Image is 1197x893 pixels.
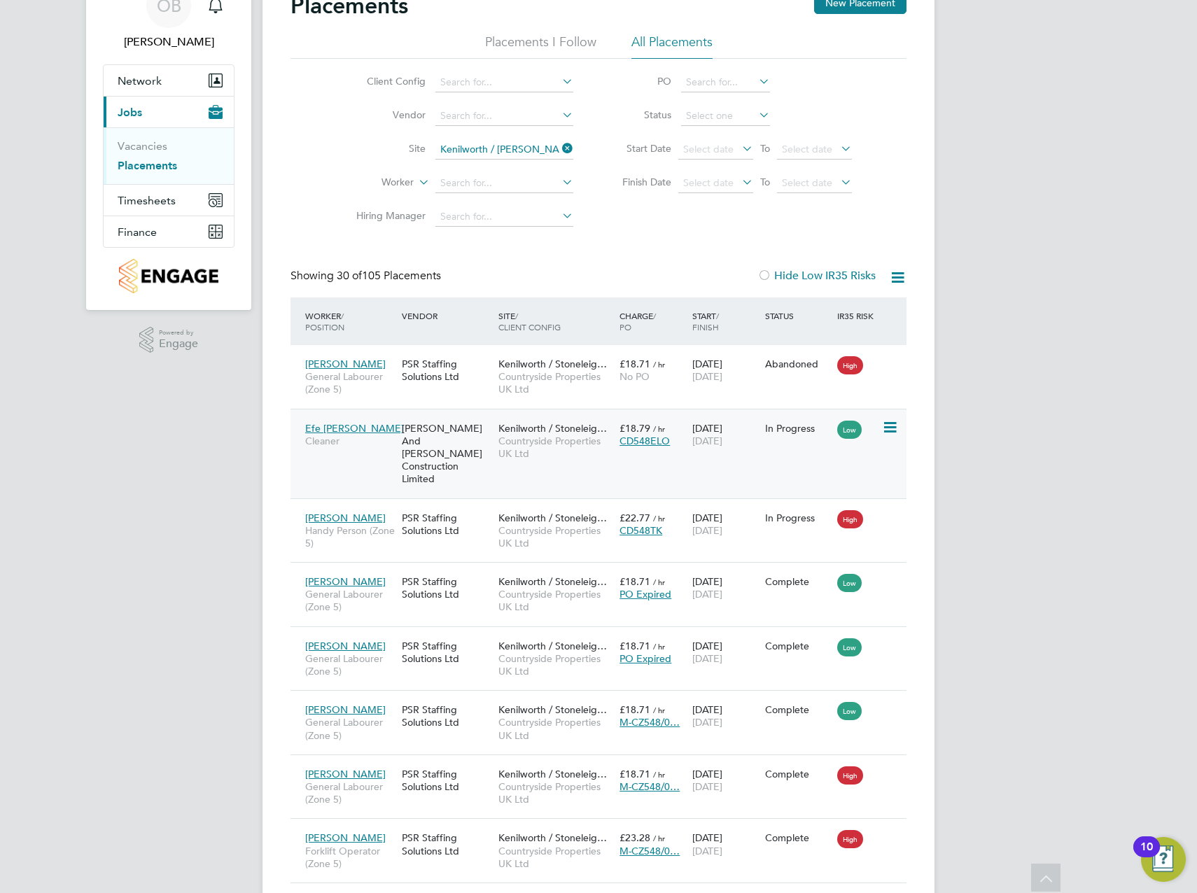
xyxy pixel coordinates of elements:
[345,108,426,121] label: Vendor
[616,303,689,339] div: Charge
[692,845,722,857] span: [DATE]
[837,702,862,720] span: Low
[104,127,234,184] div: Jobs
[837,356,863,374] span: High
[837,638,862,656] span: Low
[302,350,906,362] a: [PERSON_NAME]General Labourer (Zone 5)PSR Staffing Solutions LtdKenilworth / Stoneleig…Countrysid...
[765,703,831,716] div: Complete
[782,176,832,189] span: Select date
[333,176,414,190] label: Worker
[305,575,386,588] span: [PERSON_NAME]
[619,588,671,600] span: PO Expired
[653,833,665,843] span: / hr
[302,414,906,426] a: Efe [PERSON_NAME]Cleaner[PERSON_NAME] And [PERSON_NAME] Construction LimitedKenilworth / Stonelei...
[619,422,650,435] span: £18.79
[305,703,386,716] span: [PERSON_NAME]
[302,632,906,644] a: [PERSON_NAME]General Labourer (Zone 5)PSR Staffing Solutions LtdKenilworth / Stoneleig…Countrysid...
[305,716,395,741] span: General Labourer (Zone 5)
[689,696,762,736] div: [DATE]
[305,435,395,447] span: Cleaner
[305,512,386,524] span: [PERSON_NAME]
[619,524,662,537] span: CD548TK
[498,588,612,613] span: Countryside Properties UK Ltd
[837,830,863,848] span: High
[345,209,426,222] label: Hiring Manager
[653,641,665,652] span: / hr
[608,75,671,87] label: PO
[689,824,762,864] div: [DATE]
[498,768,607,780] span: Kenilworth / Stoneleig…
[498,640,607,652] span: Kenilworth / Stoneleig…
[118,225,157,239] span: Finance
[302,568,906,579] a: [PERSON_NAME]General Labourer (Zone 5)PSR Staffing Solutions LtdKenilworth / Stoneleig…Countrysid...
[302,824,906,836] a: [PERSON_NAME]Forklift Operator (Zone 5)PSR Staffing Solutions LtdKenilworth / Stoneleig…Countrysi...
[103,259,234,293] a: Go to home page
[118,194,176,207] span: Timesheets
[692,780,722,793] span: [DATE]
[619,652,671,665] span: PO Expired
[692,716,722,729] span: [DATE]
[305,310,344,332] span: / Position
[498,524,612,549] span: Countryside Properties UK Ltd
[653,513,665,523] span: / hr
[398,633,495,672] div: PSR Staffing Solutions Ltd
[619,358,650,370] span: £18.71
[498,512,607,524] span: Kenilworth / Stoneleig…
[337,269,362,283] span: 30 of
[689,761,762,800] div: [DATE]
[683,176,734,189] span: Select date
[302,504,906,516] a: [PERSON_NAME]Handy Person (Zone 5)PSR Staffing Solutions LtdKenilworth / Stoneleig…Countryside Pr...
[305,780,395,806] span: General Labourer (Zone 5)
[302,303,398,339] div: Worker
[765,422,831,435] div: In Progress
[398,824,495,864] div: PSR Staffing Solutions Ltd
[653,705,665,715] span: / hr
[398,696,495,736] div: PSR Staffing Solutions Ltd
[619,716,680,729] span: M-CZ548/0…
[498,575,607,588] span: Kenilworth / Stoneleig…
[305,524,395,549] span: Handy Person (Zone 5)
[104,65,234,96] button: Network
[485,34,596,59] li: Placements I Follow
[631,34,713,59] li: All Placements
[692,435,722,447] span: [DATE]
[104,97,234,127] button: Jobs
[498,310,561,332] span: / Client Config
[756,139,774,157] span: To
[498,652,612,677] span: Countryside Properties UK Ltd
[619,575,650,588] span: £18.71
[305,358,386,370] span: [PERSON_NAME]
[692,652,722,665] span: [DATE]
[118,106,142,119] span: Jobs
[619,512,650,524] span: £22.77
[139,327,199,353] a: Powered byEngage
[495,303,616,339] div: Site
[765,358,831,370] div: Abandoned
[692,370,722,383] span: [DATE]
[689,351,762,390] div: [DATE]
[498,703,607,716] span: Kenilworth / Stoneleig…
[619,435,670,447] span: CD548ELO
[498,422,607,435] span: Kenilworth / Stoneleig…
[756,173,774,191] span: To
[305,422,404,435] span: Efe [PERSON_NAME]
[765,768,831,780] div: Complete
[653,769,665,780] span: / hr
[689,303,762,339] div: Start
[653,359,665,370] span: / hr
[398,568,495,607] div: PSR Staffing Solutions Ltd
[118,74,162,87] span: Network
[692,524,722,537] span: [DATE]
[1141,837,1186,882] button: Open Resource Center, 10 new notifications
[681,73,770,92] input: Search for...
[498,831,607,844] span: Kenilworth / Stoneleig…
[762,303,834,328] div: Status
[619,703,650,716] span: £18.71
[398,761,495,800] div: PSR Staffing Solutions Ltd
[118,139,167,153] a: Vacancies
[608,142,671,155] label: Start Date
[305,370,395,395] span: General Labourer (Zone 5)
[619,780,680,793] span: M-CZ548/0…
[834,303,882,328] div: IR35 Risk
[765,640,831,652] div: Complete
